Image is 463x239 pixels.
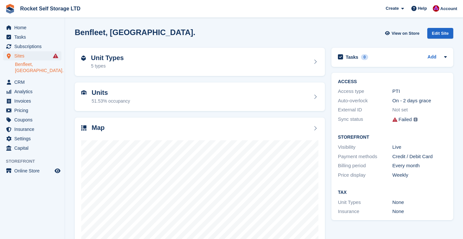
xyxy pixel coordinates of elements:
[81,90,86,95] img: unit-icn-7be61d7bf1b0ce9d3e12c5938cc71ed9869f7b940bace4675aadf7bd6d80202e.svg
[338,79,447,84] h2: ACCESS
[338,171,392,179] div: Price display
[14,144,53,153] span: Capital
[3,32,61,42] a: menu
[14,106,53,115] span: Pricing
[14,125,53,134] span: Insurance
[392,153,447,160] div: Credit / Debit Card
[3,115,61,124] a: menu
[3,144,61,153] a: menu
[92,124,105,132] h2: Map
[338,88,392,95] div: Access type
[3,125,61,134] a: menu
[15,61,61,74] a: Benfleet, [GEOGRAPHIC_DATA].
[392,97,447,105] div: On - 2 days grace
[3,166,61,175] a: menu
[3,23,61,32] a: menu
[14,32,53,42] span: Tasks
[414,118,418,121] img: icon-info-grey-7440780725fd019a000dd9b08b2336e03edf1995a4989e88bcd33f0948082b44.svg
[75,82,325,111] a: Units 51.53% occupancy
[75,28,195,37] h2: Benfleet, [GEOGRAPHIC_DATA].
[428,54,436,61] a: Add
[3,51,61,60] a: menu
[91,63,124,69] div: 5 types
[54,167,61,175] a: Preview store
[392,88,447,95] div: PTI
[92,98,130,105] div: 51.53% occupancy
[3,42,61,51] a: menu
[386,5,399,12] span: Create
[440,6,457,12] span: Account
[392,144,447,151] div: Live
[14,87,53,96] span: Analytics
[92,89,130,96] h2: Units
[14,23,53,32] span: Home
[338,97,392,105] div: Auto-overlock
[14,78,53,87] span: CRM
[392,199,447,206] div: None
[392,171,447,179] div: Weekly
[5,4,15,14] img: stora-icon-8386f47178a22dfd0bd8f6a31ec36ba5ce8667c1dd55bd0f319d3a0aa187defe.svg
[14,115,53,124] span: Coupons
[384,28,422,39] a: View on Store
[427,28,453,41] a: Edit Site
[338,153,392,160] div: Payment methods
[338,199,392,206] div: Unit Types
[338,144,392,151] div: Visibility
[392,162,447,170] div: Every month
[3,96,61,106] a: menu
[338,106,392,114] div: External ID
[338,190,447,195] h2: Tax
[392,106,447,114] div: Not set
[14,134,53,143] span: Settings
[392,208,447,215] div: None
[75,48,325,76] a: Unit Types 5 types
[14,96,53,106] span: Invoices
[6,158,65,165] span: Storefront
[3,106,61,115] a: menu
[91,54,124,62] h2: Unit Types
[14,51,53,60] span: Sites
[338,208,392,215] div: Insurance
[14,42,53,51] span: Subscriptions
[3,87,61,96] a: menu
[399,116,412,123] div: Failed
[338,116,392,124] div: Sync status
[338,135,447,140] h2: Storefront
[338,162,392,170] div: Billing period
[14,166,53,175] span: Online Store
[3,78,61,87] a: menu
[81,56,86,61] img: unit-type-icn-2b2737a686de81e16bb02015468b77c625bbabd49415b5ef34ead5e3b44a266d.svg
[3,134,61,143] a: menu
[418,5,427,12] span: Help
[433,5,439,12] img: Lee Tresadern
[392,30,419,37] span: View on Store
[427,28,453,39] div: Edit Site
[346,54,358,60] h2: Tasks
[81,125,86,131] img: map-icn-33ee37083ee616e46c38cad1a60f524a97daa1e2b2c8c0bc3eb3415660979fc1.svg
[18,3,83,14] a: Rocket Self Storage LTD
[361,54,368,60] div: 0
[53,53,58,58] i: Smart entry sync failures have occurred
